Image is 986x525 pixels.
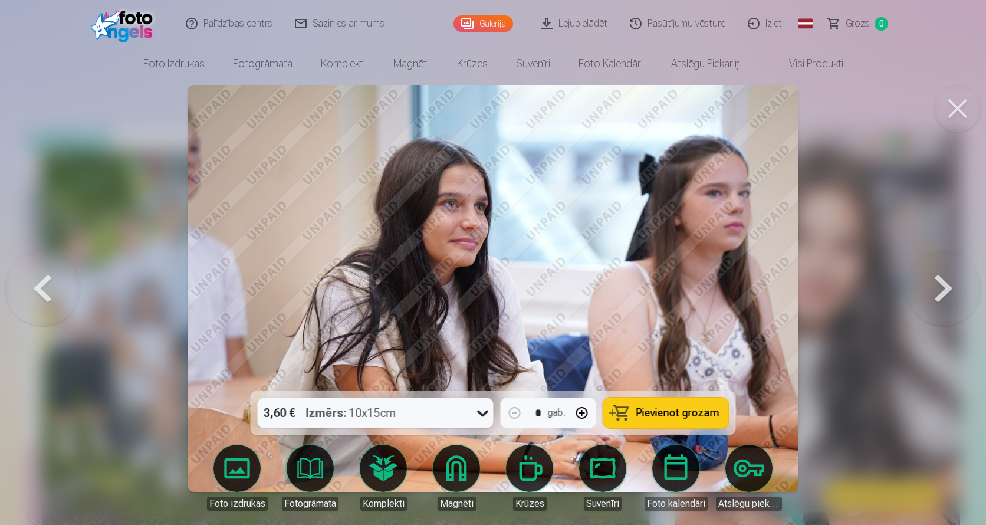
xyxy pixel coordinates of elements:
a: Foto izdrukas [204,445,270,511]
a: Atslēgu piekariņi [657,47,756,80]
a: Magnēti [379,47,443,80]
a: Atslēgu piekariņi [716,445,782,511]
div: 3,60 € [258,398,301,428]
button: Pievienot grozam [603,398,729,428]
div: gab. [548,406,566,420]
a: Suvenīri [570,445,636,511]
a: Fotogrāmata [277,445,343,511]
a: Fotogrāmata [219,47,307,80]
div: Foto kalendāri [645,497,708,511]
div: Suvenīri [584,497,622,511]
span: Grozs [846,17,870,31]
div: 10x15cm [306,398,396,428]
a: Visi produkti [756,47,857,80]
a: Krūzes [497,445,563,511]
div: Atslēgu piekariņi [716,497,782,511]
span: 0 [875,17,888,31]
a: Komplekti [350,445,416,511]
div: Magnēti [438,497,476,511]
a: Krūzes [443,47,502,80]
a: Galerija [453,15,513,32]
a: Foto izdrukas [129,47,219,80]
a: Foto kalendāri [564,47,657,80]
div: Fotogrāmata [282,497,338,511]
a: Foto kalendāri [643,445,709,511]
a: Suvenīri [502,47,564,80]
img: /fa1 [91,5,159,42]
a: Komplekti [307,47,379,80]
span: Pievienot grozam [636,408,719,418]
a: Magnēti [423,445,489,511]
div: Krūzes [513,497,547,511]
div: Foto izdrukas [207,497,268,511]
strong: Izmērs : [306,405,347,421]
div: Komplekti [360,497,407,511]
